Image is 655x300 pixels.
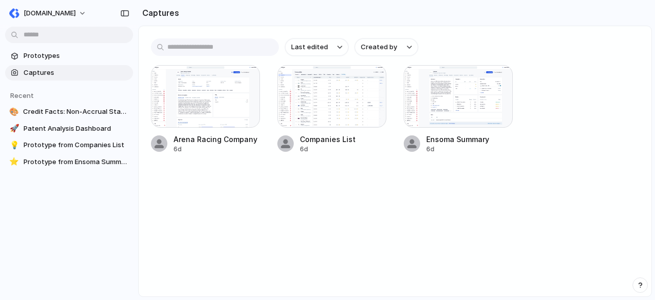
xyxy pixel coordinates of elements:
[173,145,260,154] div: 6d
[9,107,19,117] div: 🎨
[9,140,19,150] div: 💡
[5,137,133,153] a: 💡Prototype from Companies List
[5,65,133,81] a: Captures
[361,42,397,52] span: Created by
[9,124,19,134] div: 🚀
[300,134,386,145] span: Companies List
[173,134,260,145] span: Arena Racing Company
[285,38,348,56] button: Last edited
[138,7,179,19] h2: Captures
[5,104,133,119] a: 🎨Credit Facts: Non-Accrual Status Toggle
[10,91,34,99] span: Recent
[291,42,328,52] span: Last edited
[24,8,76,18] span: [DOMAIN_NAME]
[23,107,129,117] span: Credit Facts: Non-Accrual Status Toggle
[426,134,513,145] span: Ensoma Summary
[24,51,129,61] span: Prototypes
[5,5,92,22] button: [DOMAIN_NAME]
[9,157,19,167] div: ⭐
[24,124,129,134] span: Patent Analysis Dashboard
[24,68,129,78] span: Captures
[24,157,129,167] span: Prototype from Ensoma Summary
[24,140,129,150] span: Prototype from Companies List
[5,121,133,136] a: 🚀Patent Analysis Dashboard
[5,154,133,170] a: ⭐Prototype from Ensoma Summary
[300,145,386,154] div: 6d
[426,145,513,154] div: 6d
[5,48,133,64] a: Prototypes
[355,38,418,56] button: Created by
